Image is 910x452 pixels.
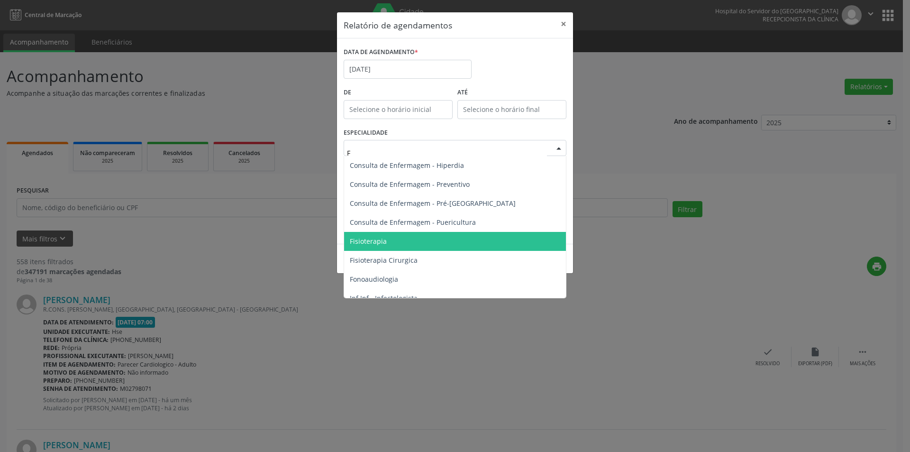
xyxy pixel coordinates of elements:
[457,85,566,100] label: ATÉ
[457,100,566,119] input: Selecione o horário final
[344,60,472,79] input: Selecione uma data ou intervalo
[344,85,453,100] label: De
[350,218,476,227] span: Consulta de Enfermagem - Puericultura
[554,12,573,36] button: Close
[344,45,418,60] label: DATA DE AGENDAMENTO
[344,100,453,119] input: Selecione o horário inicial
[350,294,418,303] span: Inf.Inf - Infectologista
[344,19,452,31] h5: Relatório de agendamentos
[350,275,398,284] span: Fonoaudiologia
[350,199,516,208] span: Consulta de Enfermagem - Pré-[GEOGRAPHIC_DATA]
[344,126,388,140] label: ESPECIALIDADE
[350,180,470,189] span: Consulta de Enfermagem - Preventivo
[350,256,418,265] span: Fisioterapia Cirurgica
[350,237,387,246] span: Fisioterapia
[347,143,547,162] input: Seleciona uma especialidade
[350,161,464,170] span: Consulta de Enfermagem - Hiperdia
